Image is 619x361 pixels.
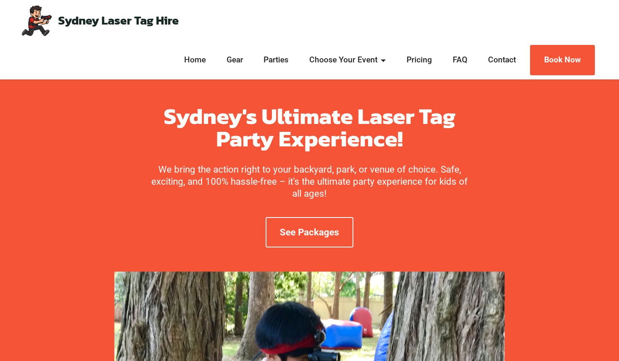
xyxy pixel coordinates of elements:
[261,54,291,66] a: Parties
[164,99,456,155] strong: Sydney's Ultimate Laser Tag Party Experience!
[307,54,389,66] a: Choose Your Event
[224,54,246,66] a: Gear
[182,54,208,66] a: Home
[150,163,469,200] p: We bring the action right to your backyard, park, or venue of choice. Safe, exciting, and 100% ha...
[486,54,518,66] a: Contact
[450,54,470,66] a: FAQ
[266,217,353,247] a: See Packages
[58,15,179,27] a: Sydney Laser Tag Hire
[404,54,434,66] a: Pricing
[20,4,53,37] img: Mobile Laser Tag Parties Sydney
[530,45,595,75] a: Book Now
